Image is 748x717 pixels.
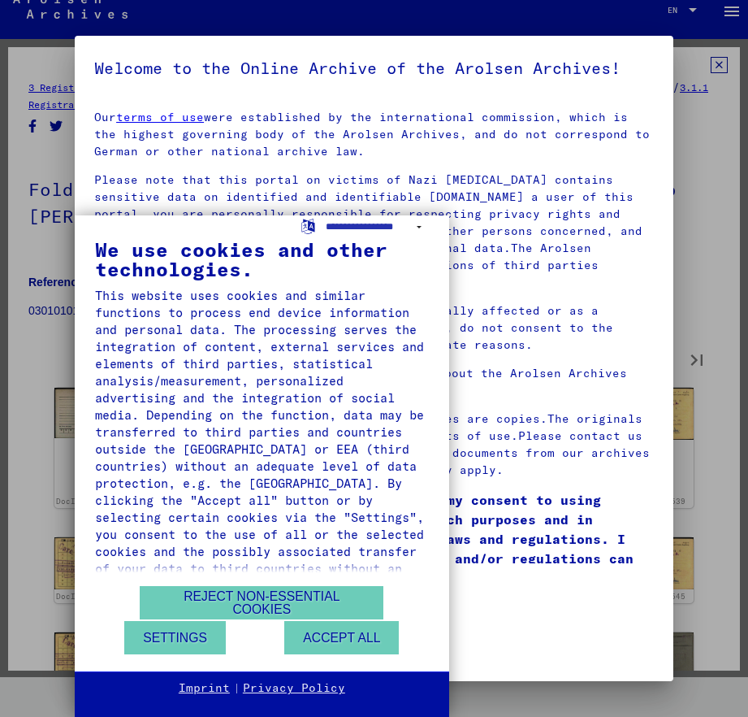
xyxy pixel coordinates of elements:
button: Settings [124,621,226,654]
button: Accept all [284,621,399,654]
div: We use cookies and other technologies. [95,240,429,279]
a: Privacy Policy [243,680,345,697]
div: This website uses cookies and similar functions to process end device information and personal da... [95,287,429,594]
a: Imprint [179,680,230,697]
button: Reject non-essential cookies [140,586,383,619]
